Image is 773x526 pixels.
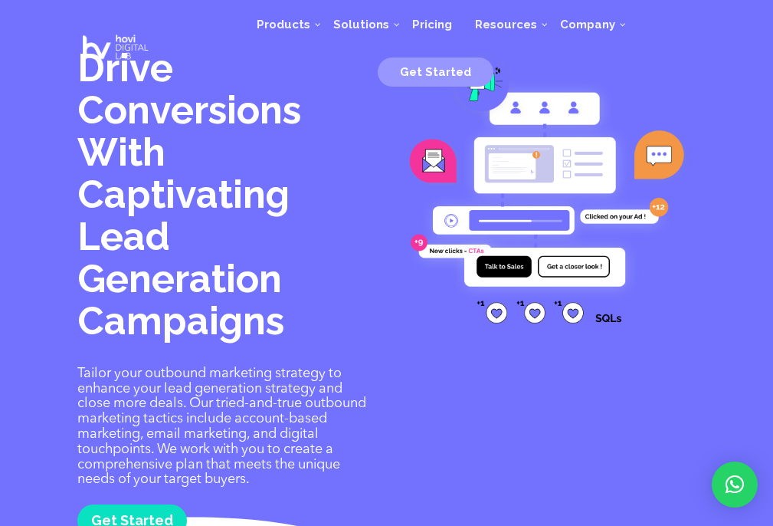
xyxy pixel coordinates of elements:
a: Products [245,2,322,48]
span: Resources [475,18,537,31]
p: Tailor your outbound marketing strategy to enhance your lead generation strategy and close more d... [77,367,369,488]
a: Solutions [322,2,401,48]
a: Pricing [401,2,463,48]
span: Company [560,18,615,31]
h1: Drive Conversions With Captivating Lead Generation Campaigns [77,47,369,350]
span: Products [257,18,310,31]
span: Pricing [412,18,452,31]
span: Solutions [333,18,389,31]
a: Company [549,2,627,48]
a: Resources [463,2,549,48]
a: Get Started [378,59,493,82]
img: linkedin lead generation [404,47,696,324]
span: Get Started [400,65,471,79]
